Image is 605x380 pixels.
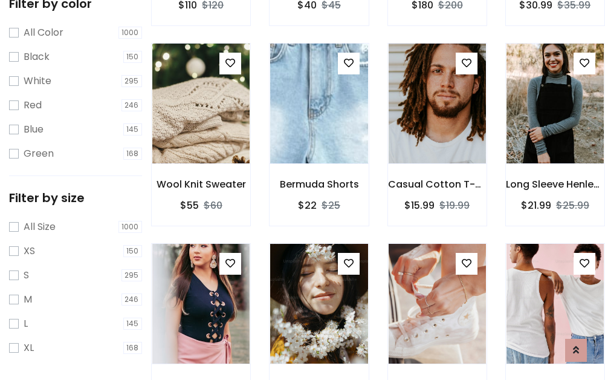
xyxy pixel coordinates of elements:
[123,245,143,257] span: 150
[24,244,35,258] label: XS
[506,179,604,190] h6: Long Sleeve Henley T-Shirt
[24,220,56,234] label: All Size
[24,74,51,88] label: White
[521,200,551,211] h6: $21.99
[123,51,143,63] span: 150
[123,148,143,160] span: 168
[24,98,42,113] label: Red
[24,25,63,40] label: All Color
[24,146,54,161] label: Green
[270,179,368,190] h6: Bermuda Shorts
[121,99,143,111] span: 246
[152,179,250,190] h6: Wool Knit Sweater
[118,27,143,39] span: 1000
[556,198,589,212] del: $25.99
[204,198,222,212] del: $60
[123,318,143,330] span: 145
[24,341,34,355] label: XL
[180,200,199,211] h6: $55
[24,292,32,307] label: M
[9,191,142,205] h5: Filter by size
[121,269,143,281] span: 295
[24,268,29,283] label: S
[24,122,44,137] label: Blue
[388,179,487,190] h6: Casual Cotton T-Shirt
[322,198,340,212] del: $25
[24,316,28,331] label: L
[439,198,470,212] del: $19.99
[118,221,143,233] span: 1000
[121,293,143,306] span: 246
[298,200,317,211] h6: $22
[123,123,143,136] span: 145
[123,342,143,354] span: 168
[121,75,143,87] span: 295
[24,50,50,64] label: Black
[404,200,435,211] h6: $15.99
